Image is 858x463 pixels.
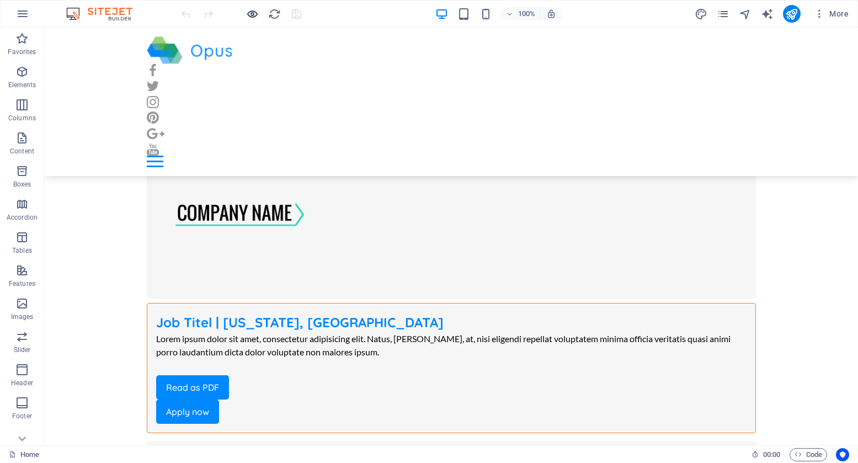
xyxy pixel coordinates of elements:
span: : [771,450,772,459]
span: 00 00 [763,448,780,461]
button: publish [783,5,801,23]
i: AI Writer [761,8,774,20]
p: Boxes [13,180,31,189]
i: Design (Ctrl+Alt+Y) [695,8,707,20]
button: 100% [501,7,540,20]
button: Usercentrics [836,448,849,461]
button: More [809,5,853,23]
button: design [695,7,708,20]
h6: 100% [518,7,535,20]
button: Code [790,448,827,461]
i: Navigator [739,8,752,20]
button: text_generator [761,7,774,20]
span: Code [795,448,822,461]
p: Images [11,312,34,321]
i: Pages (Ctrl+Alt+S) [717,8,729,20]
button: navigator [739,7,752,20]
button: reload [268,7,281,20]
p: Header [11,379,33,387]
p: Tables [12,246,32,255]
p: Favorites [8,47,36,56]
p: Slider [14,345,31,354]
p: Features [9,279,35,288]
p: Elements [8,81,36,89]
p: Footer [12,412,32,421]
i: Reload page [268,8,281,20]
a: Click to cancel selection. Double-click to open Pages [9,448,39,461]
p: Accordion [7,213,38,222]
h6: Session time [752,448,781,461]
button: pages [717,7,730,20]
p: Columns [8,114,36,123]
span: More [814,8,849,19]
p: Content [10,147,34,156]
i: On resize automatically adjust zoom level to fit chosen device. [546,9,556,19]
img: Editor Logo [63,7,146,20]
